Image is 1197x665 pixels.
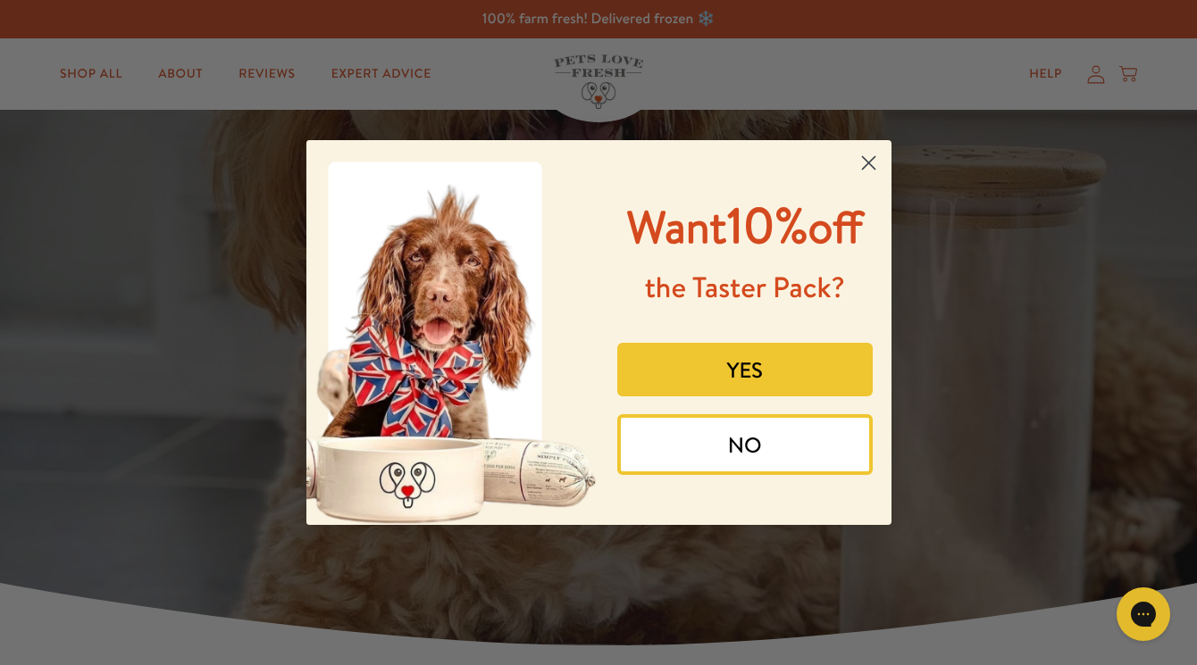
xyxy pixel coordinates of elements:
[617,414,873,475] button: NO
[627,190,864,259] span: 10%
[1108,581,1179,647] iframe: Gorgias live chat messenger
[645,268,845,307] span: the Taster Pack?
[808,196,863,258] span: off
[617,343,873,396] button: YES
[306,140,599,525] img: 8afefe80-1ef6-417a-b86b-9520c2248d41.jpeg
[627,196,727,258] span: Want
[853,147,884,179] button: Close dialog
